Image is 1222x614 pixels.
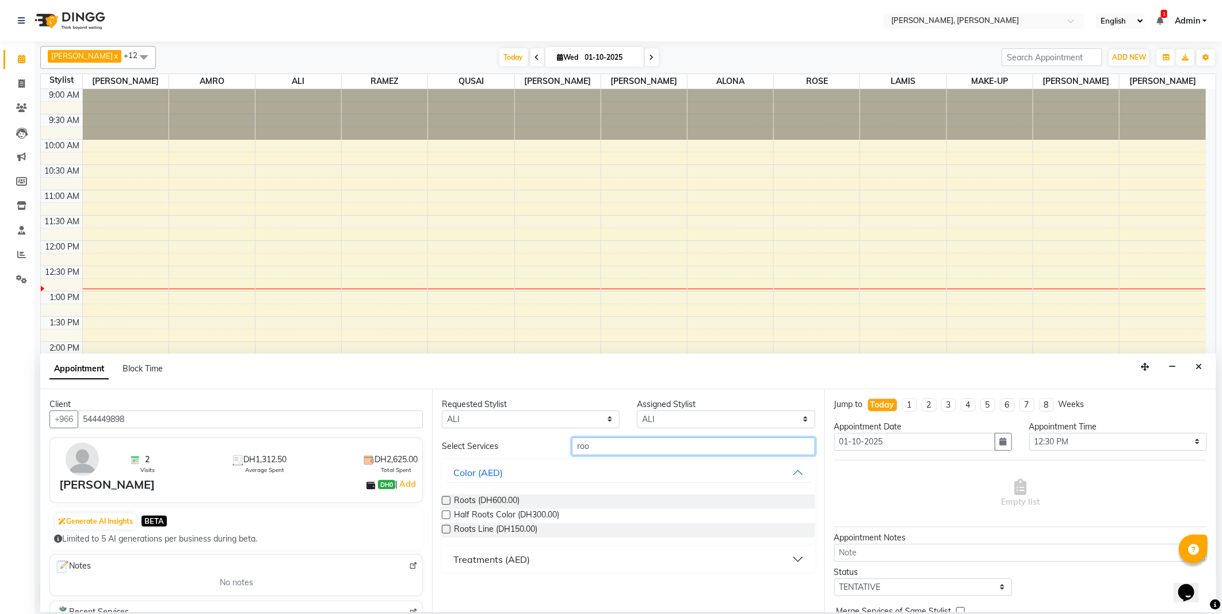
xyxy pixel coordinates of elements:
span: [PERSON_NAME] [51,51,113,60]
input: 2025-10-01 [582,49,639,66]
span: Roots Line (DH150.00) [454,523,537,538]
div: 12:30 PM [43,266,82,278]
span: ALI [255,74,341,89]
div: Today [870,399,895,411]
div: Client [49,398,423,410]
span: LAMIS [860,74,946,89]
img: logo [29,5,108,37]
span: [PERSON_NAME] [1033,74,1119,89]
li: 8 [1039,398,1054,412]
button: Treatments (AED) [446,549,810,570]
span: ADD NEW [1112,53,1146,62]
div: Color (AED) [453,466,503,479]
li: 5 [980,398,995,412]
span: ROSE [774,74,860,89]
span: ALONA [688,74,773,89]
div: 1:30 PM [48,317,82,329]
div: 12:00 PM [43,241,82,253]
input: Search Appointment [1002,48,1102,66]
div: Appointment Date [834,421,1012,433]
li: 4 [961,398,976,412]
span: 1 [1161,10,1167,18]
span: DH0 [378,480,395,489]
div: Appointment Time [1029,421,1207,433]
span: [PERSON_NAME] [601,74,687,89]
span: BETA [142,516,167,527]
span: AMRO [169,74,255,89]
li: 2 [922,398,937,412]
li: 7 [1019,398,1034,412]
span: | [395,477,418,491]
span: RAMEZ [342,74,427,89]
span: Notes [55,559,91,574]
span: Wed [555,53,582,62]
button: Generate AI Insights [55,513,136,529]
div: 10:30 AM [43,165,82,177]
span: +12 [124,51,146,60]
a: x [113,51,118,60]
button: ADD NEW [1109,49,1149,66]
span: Admin [1175,15,1200,27]
span: QUSAI [428,74,514,89]
div: 11:00 AM [43,190,82,202]
span: Appointment [49,359,109,379]
span: Empty list [1001,479,1040,508]
iframe: chat widget [1174,568,1210,603]
span: DH1,312.50 [243,454,287,466]
input: yyyy-mm-dd [834,433,995,451]
button: Color (AED) [446,462,810,483]
span: Visits [140,466,155,474]
div: Requested Stylist [442,398,620,410]
div: 10:00 AM [43,140,82,152]
div: Jump to [834,398,863,410]
span: [PERSON_NAME] [515,74,601,89]
div: [PERSON_NAME] [59,476,155,493]
li: 6 [1000,398,1015,412]
div: Weeks [1059,398,1084,410]
div: Status [834,566,1012,578]
img: avatar [66,443,99,476]
a: 1 [1156,16,1163,26]
span: [PERSON_NAME] [83,74,169,89]
button: Close [1190,358,1207,376]
div: Assigned Stylist [637,398,815,410]
li: 1 [902,398,917,412]
div: Appointment Notes [834,532,1207,544]
span: Today [499,48,528,66]
span: Total Spent [381,466,411,474]
button: +966 [49,410,78,428]
input: Search by service name [572,438,815,455]
span: Average Spent [245,466,284,474]
span: 2 [146,454,150,466]
div: 9:00 AM [47,89,82,101]
div: 11:30 AM [43,216,82,228]
div: Select Services [433,440,563,452]
span: Block Time [123,363,163,374]
div: Treatments (AED) [453,552,530,566]
div: Stylist [41,74,82,86]
input: Search by Name/Mobile/Email/Code [78,410,423,428]
div: 9:30 AM [47,114,82,126]
span: [PERSON_NAME] [1120,74,1206,89]
span: DH2,625.00 [375,454,418,466]
span: MAKE-UP [947,74,1033,89]
div: 1:00 PM [48,291,82,304]
span: No notes [220,577,253,589]
div: Limited to 5 AI generations per business during beta. [54,533,418,545]
span: Half Roots Color (DH300.00) [454,509,559,523]
a: Add [398,477,418,491]
li: 3 [941,398,956,412]
span: Roots (DH600.00) [454,494,520,509]
div: 2:00 PM [48,342,82,354]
